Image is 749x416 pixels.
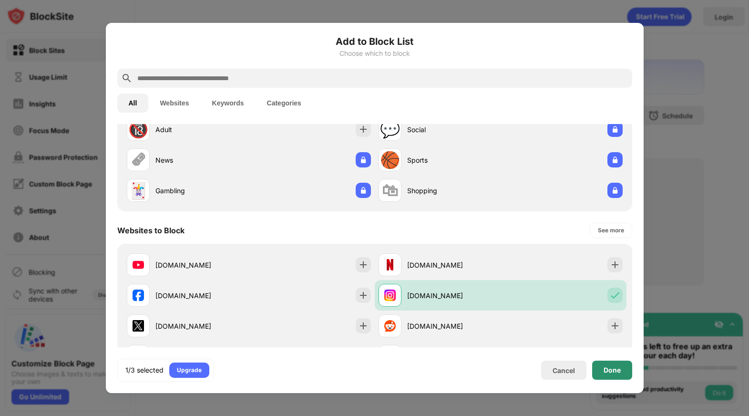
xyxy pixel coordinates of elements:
h6: Add to Block List [117,34,632,49]
div: Websites to Block [117,226,185,235]
div: 1/3 selected [125,365,164,375]
div: [DOMAIN_NAME] [155,321,249,331]
div: See more [598,226,624,235]
div: Social [407,125,501,135]
div: [DOMAIN_NAME] [155,291,249,301]
button: Keywords [201,94,256,113]
div: Done [604,366,621,374]
img: favicons [133,320,144,332]
img: favicons [133,259,144,270]
img: favicons [384,259,396,270]
button: Categories [256,94,313,113]
div: [DOMAIN_NAME] [407,321,501,331]
button: Websites [148,94,200,113]
div: [DOMAIN_NAME] [155,260,249,270]
div: 🔞 [128,120,148,139]
div: Adult [155,125,249,135]
div: 🗞 [130,150,146,170]
div: 🛍 [382,181,398,200]
div: 🏀 [380,150,400,170]
div: Gambling [155,186,249,196]
div: Shopping [407,186,501,196]
button: All [117,94,149,113]
div: Sports [407,155,501,165]
img: favicons [384,320,396,332]
div: Upgrade [177,365,202,375]
div: 💬 [380,120,400,139]
div: [DOMAIN_NAME] [407,291,501,301]
div: 🃏 [128,181,148,200]
div: Cancel [553,366,575,374]
img: search.svg [121,73,133,84]
div: Choose which to block [117,50,632,57]
div: News [155,155,249,165]
img: favicons [133,290,144,301]
img: favicons [384,290,396,301]
div: [DOMAIN_NAME] [407,260,501,270]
